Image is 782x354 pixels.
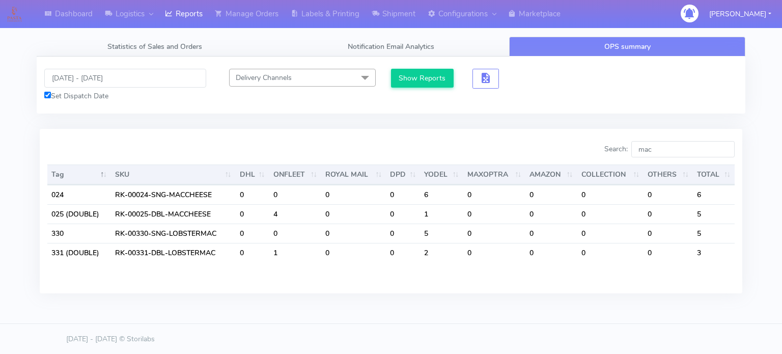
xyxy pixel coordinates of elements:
th: DHL : activate to sort column ascending [236,165,269,185]
td: 6 [420,185,463,204]
td: 4 [269,204,321,224]
td: 0 [577,243,644,262]
td: 0 [525,224,577,243]
button: [PERSON_NAME] [702,4,779,24]
th: MAXOPTRA : activate to sort column ascending [463,165,526,185]
td: 0 [236,243,269,262]
td: 0 [644,204,693,224]
td: 1 [420,204,463,224]
th: Tag: activate to sort column descending [47,165,111,185]
td: 024 [47,185,111,204]
th: SKU: activate to sort column ascending [111,165,236,185]
button: Show Reports [391,69,454,88]
th: COLLECTION : activate to sort column ascending [577,165,644,185]
input: Search: [631,141,735,157]
td: RK-00025-DBL-MACCHEESE [111,204,236,224]
span: Statistics of Sales and Orders [107,42,202,51]
td: 0 [236,224,269,243]
td: 0 [386,204,420,224]
div: Set Dispatch Date [44,91,206,101]
td: 0 [463,224,526,243]
td: 0 [269,224,321,243]
td: 2 [420,243,463,262]
th: ONFLEET : activate to sort column ascending [269,165,321,185]
td: RK-00330-SNG-LOBSTERMAC [111,224,236,243]
td: 0 [463,243,526,262]
input: Pick the Daterange [44,69,206,88]
td: 331 (DOUBLE) [47,243,111,262]
span: OPS summary [604,42,651,51]
th: DPD : activate to sort column ascending [386,165,420,185]
td: 0 [525,204,577,224]
td: RK-00331-DBL-LOBSTERMAC [111,243,236,262]
td: 0 [269,185,321,204]
td: 0 [577,185,644,204]
td: 5 [420,224,463,243]
td: 0 [463,185,526,204]
label: Search: [604,141,735,157]
td: 5 [693,204,735,224]
td: 0 [525,185,577,204]
th: ROYAL MAIL : activate to sort column ascending [321,165,386,185]
td: 0 [644,224,693,243]
td: 0 [644,243,693,262]
th: AMAZON : activate to sort column ascending [525,165,577,185]
span: Notification Email Analytics [348,42,434,51]
td: 025 (DOUBLE) [47,204,111,224]
td: 0 [236,185,269,204]
th: OTHERS : activate to sort column ascending [644,165,693,185]
td: 0 [386,243,420,262]
th: TOTAL : activate to sort column ascending [693,165,735,185]
td: 0 [321,204,386,224]
td: 1 [269,243,321,262]
th: YODEL : activate to sort column ascending [420,165,463,185]
td: 0 [386,224,420,243]
td: 0 [577,204,644,224]
td: 0 [236,204,269,224]
span: Delivery Channels [236,73,292,83]
td: 0 [577,224,644,243]
td: 0 [644,185,693,204]
td: 0 [321,224,386,243]
td: 5 [693,224,735,243]
td: RK-00024-SNG-MACCHEESE [111,185,236,204]
td: 0 [463,204,526,224]
td: 6 [693,185,735,204]
td: 330 [47,224,111,243]
td: 0 [386,185,420,204]
ul: Tabs [37,37,745,57]
td: 3 [693,243,735,262]
td: 0 [321,243,386,262]
td: 0 [321,185,386,204]
td: 0 [525,243,577,262]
